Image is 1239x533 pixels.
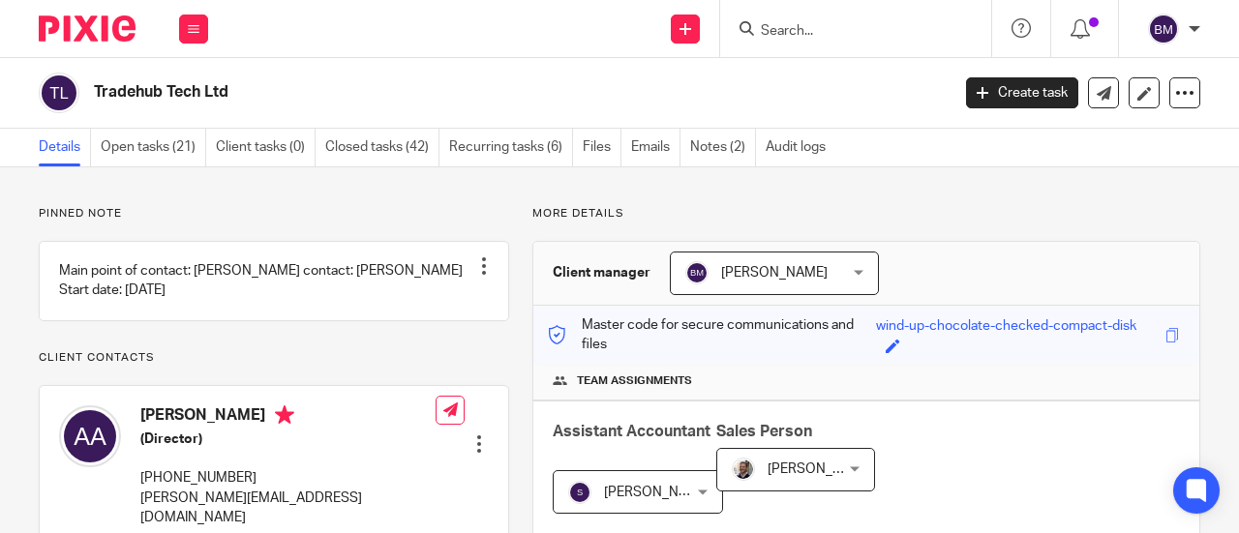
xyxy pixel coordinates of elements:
img: svg%3E [59,405,121,467]
h2: Tradehub Tech Ltd [94,82,769,103]
a: Recurring tasks (6) [449,129,573,166]
h3: Client manager [553,263,650,282]
a: Details [39,129,91,166]
span: Assistant Accountant [553,424,710,439]
img: svg%3E [568,481,591,504]
a: Notes (2) [690,129,756,166]
span: [PERSON_NAME] [768,462,874,476]
img: svg%3E [1148,14,1179,44]
p: Pinned note [39,206,509,222]
img: svg%3E [685,261,709,284]
a: Create task [966,77,1078,108]
a: Open tasks (21) [101,129,206,166]
div: wind-up-chocolate-checked-compact-disk [876,316,1136,339]
a: Closed tasks (42) [325,129,439,166]
h5: (Director) [140,429,436,449]
p: Master code for secure communications and files [548,315,876,355]
i: Primary [275,405,294,425]
a: Audit logs [766,129,835,166]
p: [PHONE_NUMBER] [140,468,436,488]
span: [PERSON_NAME] [721,266,828,280]
p: [PERSON_NAME][EMAIL_ADDRESS][DOMAIN_NAME] [140,489,436,528]
p: More details [532,206,1200,222]
p: Client contacts [39,350,509,366]
img: Pixie [39,15,136,42]
img: svg%3E [39,73,79,113]
input: Search [759,23,933,41]
a: Client tasks (0) [216,129,316,166]
a: Files [583,129,621,166]
span: Team assignments [577,373,692,389]
h4: [PERSON_NAME] [140,405,436,429]
img: Matt%20Circle.png [732,458,755,481]
a: Emails [631,129,680,166]
span: [PERSON_NAME] B [604,486,722,499]
span: Sales Person [716,424,812,439]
